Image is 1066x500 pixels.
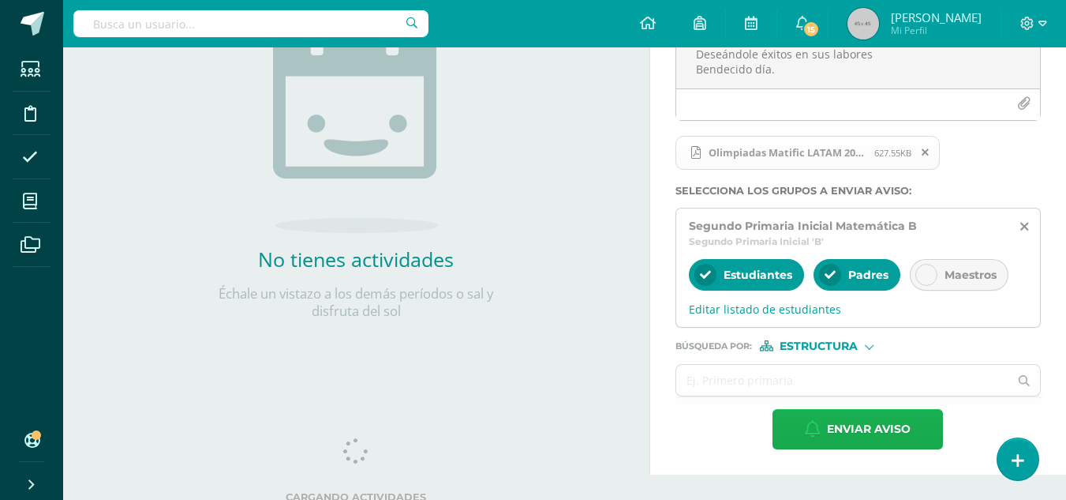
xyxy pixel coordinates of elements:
[848,268,888,282] span: Padres
[760,340,878,352] div: [object Object]
[891,24,982,37] span: Mi Perfil
[675,185,1041,197] label: Selecciona los grupos a enviar aviso :
[273,10,439,233] img: no_activities.png
[675,342,752,351] span: Búsqueda por :
[802,21,820,38] span: 15
[724,268,792,282] span: Estudiantes
[198,285,514,320] p: Échale un vistazo a los demás períodos o sal y disfruta del sol
[912,144,939,161] span: Remover archivo
[675,136,940,171] span: Olimpiadas Matific LATAM 2025.pdf
[944,268,997,282] span: Maestros
[827,410,911,449] span: Enviar aviso
[73,10,428,37] input: Busca un usuario...
[676,9,1040,88] textarea: Queridos Padres de Familia Se les invita a participar en la Olimpiada de Matemática Matific a niv...
[689,219,917,233] span: Segundo Primaria Inicial Matemática B
[874,147,911,159] span: 627.55KB
[689,302,1027,317] span: Editar listado de estudiantes
[891,9,982,25] span: [PERSON_NAME]
[198,246,514,273] h2: No tienes actividades
[676,365,1009,396] input: Ej. Primero primaria
[847,8,879,39] img: 45x45
[689,235,824,247] span: Segundo Primaria Inicial 'B'
[780,342,858,351] span: Estructura
[772,409,943,449] button: Enviar aviso
[701,146,874,159] span: Olimpiadas Matific LATAM 2025.pdf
